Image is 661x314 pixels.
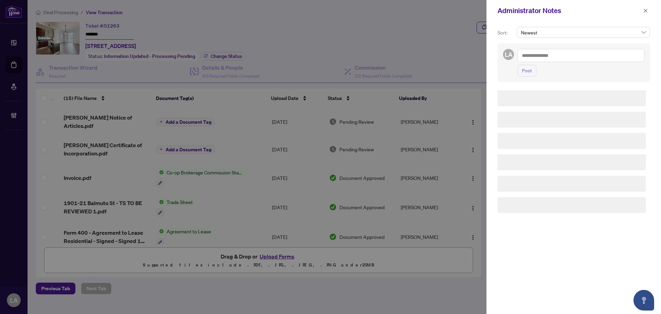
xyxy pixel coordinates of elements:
[505,50,513,59] span: LA
[633,290,654,311] button: Open asap
[497,29,514,37] p: Sort:
[497,6,641,16] div: Administrator Notes
[643,8,648,13] span: close
[517,65,536,77] button: Post
[521,27,646,38] span: Newest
